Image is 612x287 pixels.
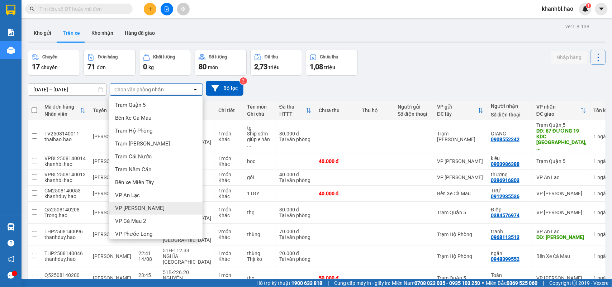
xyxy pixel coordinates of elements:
[161,3,173,15] button: file-add
[491,250,529,256] div: ngân
[593,107,611,113] div: Tồn kho
[41,64,58,70] span: chuyến
[491,156,529,161] div: kiều
[208,64,218,70] span: món
[437,131,484,142] div: Trạm [PERSON_NAME]
[491,188,529,193] div: TRỨ
[536,128,586,151] div: DĐ: 67 ĐƯỜNG 19 KDC BÌNH HƯNG, BÌNH CHÁNH, Q8
[247,275,272,281] div: thg
[44,212,86,218] div: Trong.hao
[491,193,520,199] div: 0912935536
[536,229,586,234] div: VP An Lạc
[536,104,580,110] div: VP nhận
[164,6,169,11] span: file-add
[392,279,480,287] span: Miền Nam
[279,104,306,110] div: Đã thu
[143,62,147,71] span: 0
[491,131,529,137] div: GIANG
[218,177,240,183] div: Khác
[265,54,278,59] div: Đã thu
[491,212,520,218] div: 0384576974
[247,104,272,110] div: Tên món
[543,279,544,287] span: |
[218,193,240,199] div: Khác
[93,191,131,196] span: [PERSON_NAME]
[247,210,272,215] div: thg
[306,50,358,76] button: Chưa thu1,08 triệu
[536,122,586,128] div: Trạm Quận 5
[218,172,240,177] div: 1 món
[8,272,14,279] span: message
[597,231,608,237] span: ngày
[324,64,335,70] span: triệu
[8,256,14,263] span: notification
[536,4,579,13] span: khanhbl.hao
[115,230,152,238] span: VP Phước Long
[279,111,306,117] div: HTTT
[138,256,156,262] div: 14/08
[319,275,355,281] div: 50.000 đ
[218,137,240,142] div: Khác
[30,6,35,11] span: search
[44,156,86,161] div: VPBL2508140014
[44,188,86,193] div: CM2508140053
[44,250,86,256] div: THP2508140046
[437,104,478,110] div: VP gửi
[218,107,240,113] div: Chi tiết
[28,24,57,42] button: Kho gửi
[115,127,152,134] span: Trạm Hộ Phòng
[486,279,537,287] span: Miền Bắc
[247,256,272,262] div: Thịt ko
[44,104,80,110] div: Mã đơn hàng
[97,64,106,70] span: đơn
[437,210,484,215] div: Trạm Quận 5
[93,275,131,281] span: [PERSON_NAME]
[279,250,312,256] div: 20.000 đ
[250,50,302,76] button: Đã thu2,73 triệu
[597,134,608,139] span: ngày
[177,3,190,15] button: aim
[199,62,207,71] span: 80
[491,234,520,240] div: 0968113513
[115,114,151,121] span: Bến Xe Cà Mau
[597,253,608,259] span: ngày
[44,193,86,199] div: khanhduy.hao
[153,54,175,59] div: Khối lượng
[572,281,577,286] span: copyright
[44,234,86,240] div: thanhduy.hao
[586,3,591,8] sup: 1
[115,101,146,109] span: Trạm Quận 5
[491,137,520,142] div: 0908552242
[84,50,136,76] button: Đơn hàng71đơn
[593,275,611,281] div: 1
[536,210,586,215] div: VP [PERSON_NAME]
[218,278,240,284] div: Khác
[32,62,40,71] span: 17
[44,256,86,262] div: thanhduy.hao
[247,125,272,131] div: tg
[247,158,272,164] div: boc
[163,275,211,287] div: NGUYỆN [GEOGRAPHIC_DATA]
[597,275,608,281] span: ngày
[181,6,186,11] span: aim
[593,158,611,164] div: 1
[44,207,86,212] div: Q52508140208
[593,231,611,237] div: 1
[195,50,247,76] button: Số lượng80món
[247,131,272,148] div: Ship sớm giúp e hàng khai trương
[8,240,14,247] span: question-circle
[328,279,329,287] span: |
[115,153,152,160] span: Trạm Cái Nước
[41,101,89,120] th: Toggle SortBy
[593,174,611,180] div: 1
[44,111,80,117] div: Nhân viên
[437,191,484,196] div: Bến Xe Cà Mau
[93,174,131,180] span: [PERSON_NAME]
[42,54,57,59] div: Chuyến
[279,229,312,234] div: 70.000 đ
[93,107,131,113] div: Tuyến
[44,278,86,284] div: Trong.hao
[44,172,86,177] div: VPBL2508140013
[148,6,153,11] span: plus
[310,62,323,71] span: 1,08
